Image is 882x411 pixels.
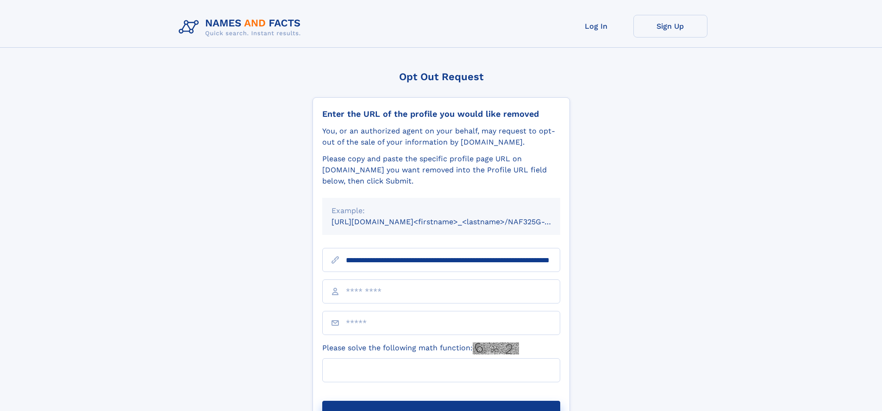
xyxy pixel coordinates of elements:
[559,15,633,38] a: Log In
[322,109,560,119] div: Enter the URL of the profile you would like removed
[175,15,308,40] img: Logo Names and Facts
[322,342,519,354] label: Please solve the following math function:
[322,153,560,187] div: Please copy and paste the specific profile page URL on [DOMAIN_NAME] you want removed into the Pr...
[332,205,551,216] div: Example:
[322,126,560,148] div: You, or an authorized agent on your behalf, may request to opt-out of the sale of your informatio...
[332,217,578,226] small: [URL][DOMAIN_NAME]<firstname>_<lastname>/NAF325G-xxxxxxxx
[313,71,570,82] div: Opt Out Request
[633,15,707,38] a: Sign Up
